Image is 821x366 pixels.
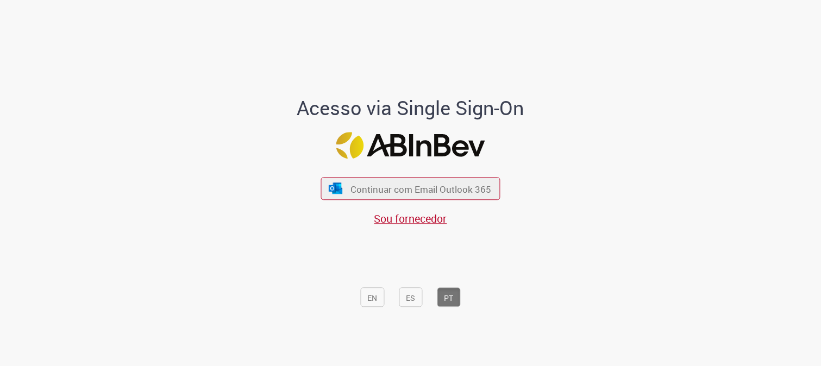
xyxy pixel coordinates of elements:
[297,94,524,121] font: Acesso via Single Sign-On
[361,288,385,307] button: EN
[336,132,485,159] img: Logotipo da ABInBev
[444,293,454,303] font: PT
[399,288,423,307] button: ES
[374,212,447,226] a: Sou fornecedor
[406,293,416,303] font: ES
[350,183,491,195] font: Continuar com Email Outlook 365
[328,182,343,194] img: ícone Azure/Microsoft 360
[368,293,378,303] font: EN
[321,177,500,200] button: ícone Azure/Microsoft 360 Continuar com Email Outlook 365
[437,288,461,307] button: PT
